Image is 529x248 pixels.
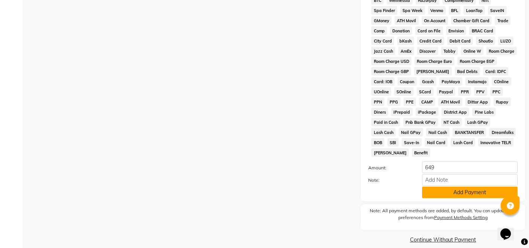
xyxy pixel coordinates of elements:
[417,47,438,55] span: Discover
[422,187,518,198] button: Add Payment
[416,108,439,116] span: iPackage
[417,37,444,45] span: Credit Card
[371,6,397,15] span: Spa Finder
[399,128,423,137] span: Nail GPay
[492,77,511,86] span: COnline
[362,236,524,244] a: Continue Without Payment
[457,57,497,65] span: Room Charge EGP
[453,128,486,137] span: BANKTANSFER
[422,16,448,25] span: On Account
[398,47,414,55] span: AmEx
[363,164,416,171] label: Amount:
[371,118,400,126] span: Paid in Cash
[441,47,458,55] span: Tabby
[446,26,466,35] span: Envision
[404,97,416,106] span: PPE
[371,77,395,86] span: Card: IOB
[458,87,471,96] span: PPR
[414,67,452,76] span: [PERSON_NAME]
[417,87,434,96] span: SCard
[425,138,448,147] span: Nail Card
[478,138,514,147] span: Innovative TELR
[371,67,411,76] span: Room Charge GBP
[371,108,388,116] span: Diners
[465,118,491,126] span: Lash GPay
[371,128,396,137] span: Lash Cash
[397,37,414,45] span: bKash
[403,118,438,126] span: Pnb Bank GPay
[486,47,517,55] span: Room Charge
[498,37,514,45] span: LUZO
[395,16,419,25] span: ATH Movil
[371,47,395,55] span: Jazz Cash
[449,6,461,15] span: BFL
[363,177,416,184] label: Note:
[371,16,392,25] span: GMoney
[415,26,443,35] span: Card on File
[419,97,436,106] span: CAMP
[476,37,495,45] span: Shoutlo
[451,16,492,25] span: Chamber Gift Card
[426,128,450,137] span: Nail Cash
[465,77,489,86] span: Instamojo
[398,77,417,86] span: Coupon
[391,108,413,116] span: iPrepaid
[472,108,496,116] span: Pine Labs
[371,37,394,45] span: City Card
[400,6,425,15] span: Spa Week
[488,6,507,15] span: SaveIN
[497,218,521,240] iframe: chat widget
[412,148,430,157] span: Benefit
[451,138,475,147] span: Lash Card
[455,67,480,76] span: Bad Debts
[387,138,399,147] span: SBI
[447,37,473,45] span: Debit Card
[434,214,488,221] label: Payment Methods Setting
[474,87,487,96] span: PPV
[428,6,446,15] span: Venmo
[465,97,491,106] span: Dittor App
[461,47,483,55] span: Online W
[415,57,454,65] span: Room Charge Euro
[371,87,391,96] span: UOnline
[394,87,414,96] span: SOnline
[371,138,384,147] span: BOB
[439,77,463,86] span: PayMaya
[368,207,518,224] label: Note: All payment methods are added, by default. You can update your preferences from
[371,97,384,106] span: PPN
[469,26,495,35] span: BRAC Card
[371,26,387,35] span: Comp
[387,97,401,106] span: PPG
[420,77,436,86] span: Gcash
[494,97,511,106] span: Rupay
[442,108,470,116] span: District App
[441,118,462,126] span: NT Cash
[437,87,456,96] span: Paypal
[490,87,503,96] span: PPC
[390,26,412,35] span: Donation
[463,6,485,15] span: LoanTap
[422,174,518,186] input: Add Note
[371,57,412,65] span: Room Charge USD
[495,16,511,25] span: Trade
[422,161,518,173] input: Amount
[483,67,509,76] span: Card: IDFC
[489,128,516,137] span: Dreamfolks
[402,138,422,147] span: Save-In
[371,148,409,157] span: [PERSON_NAME]
[438,97,462,106] span: ATH Movil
